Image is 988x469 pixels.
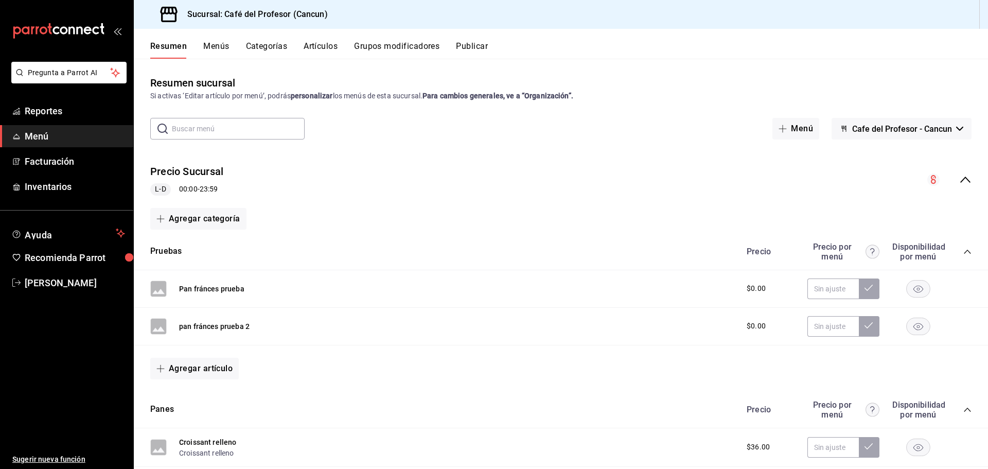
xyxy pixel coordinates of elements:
div: navigation tabs [150,41,988,59]
a: Pregunta a Parrot AI [7,75,127,85]
div: Disponibilidad por menú [892,400,944,420]
span: Menú [25,129,125,143]
input: Sin ajuste [807,279,859,299]
button: Artículos [304,41,338,59]
div: collapse-menu-row [134,156,988,204]
div: Precio por menú [807,400,879,420]
span: Ayuda [25,227,112,239]
span: Reportes [25,104,125,118]
div: Disponibilidad por menú [892,242,944,262]
div: Resumen sucursal [150,75,235,91]
button: Resumen [150,41,187,59]
span: Pregunta a Parrot AI [28,67,111,78]
button: Pruebas [150,246,182,257]
button: Pregunta a Parrot AI [11,62,127,83]
span: $0.00 [747,321,766,332]
div: 00:00 - 23:59 [150,183,223,196]
button: Grupos modificadores [354,41,439,59]
span: [PERSON_NAME] [25,276,125,290]
button: Pan fránces prueba [179,284,244,294]
input: Sin ajuste [807,316,859,337]
span: $36.00 [747,442,770,453]
div: Precio [736,247,802,256]
button: Croissant relleno [179,448,234,458]
button: open_drawer_menu [113,27,121,35]
button: Panes [150,404,174,415]
div: Precio por menú [807,242,879,262]
span: Sugerir nueva función [12,454,125,465]
strong: personalizar [291,92,333,100]
span: $0.00 [747,283,766,294]
button: Menú [772,118,819,140]
button: collapse-category-row [963,248,972,256]
button: Publicar [456,41,488,59]
button: Precio Sucursal [150,164,223,179]
button: pan fránces prueba 2 [179,321,250,332]
span: Inventarios [25,180,125,194]
span: L-D [151,184,170,195]
strong: Para cambios generales, ve a “Organización”. [422,92,573,100]
button: collapse-category-row [963,406,972,414]
button: Croissant relleno [179,437,237,447]
div: Si activas ‘Editar artículo por menú’, podrás los menús de esta sucursal. [150,91,972,101]
div: Precio [736,405,802,414]
button: Categorías [246,41,288,59]
h3: Sucursal: Café del Profesor (Cancun) [179,8,328,21]
span: Cafe del Profesor - Cancun [852,124,952,134]
button: Cafe del Profesor - Cancun [832,118,972,140]
button: Agregar categoría [150,208,246,230]
input: Sin ajuste [807,437,859,458]
span: Recomienda Parrot [25,251,125,265]
input: Buscar menú [172,118,305,139]
button: Menús [203,41,229,59]
button: Agregar artículo [150,358,239,379]
span: Facturación [25,154,125,168]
